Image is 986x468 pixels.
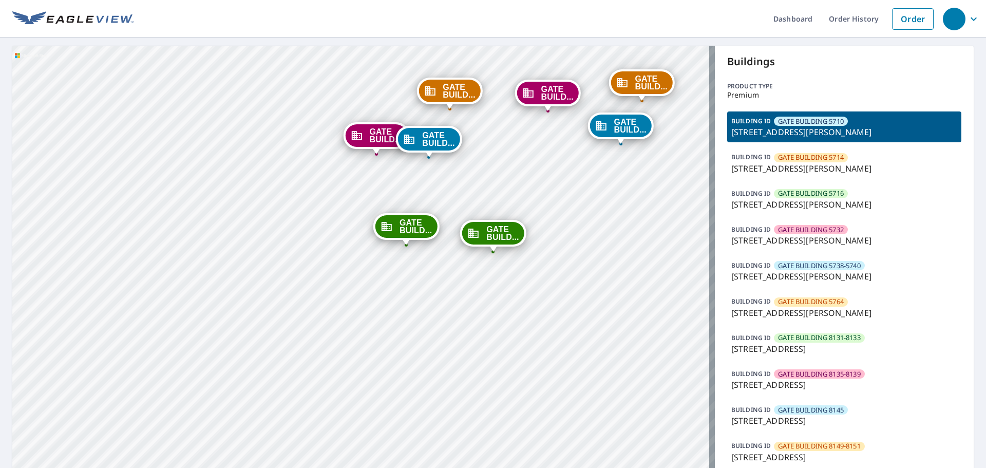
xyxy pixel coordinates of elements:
[486,226,519,241] span: GATE BUILD...
[778,261,860,271] span: GATE BUILDING 5738-5740
[400,219,432,234] span: GATE BUILD...
[778,441,860,451] span: GATE BUILDING 8149-8151
[731,234,957,247] p: [STREET_ADDRESS][PERSON_NAME]
[778,297,844,307] span: GATE BUILDING 5764
[778,153,844,162] span: GATE BUILDING 5714
[12,11,134,27] img: EV Logo
[731,117,771,125] p: BUILDING ID
[373,213,439,245] div: Dropped pin, building GATE BUILDING 8131-8133, Commercial property, 8135 Southwestern Blvd Dallas...
[731,333,771,342] p: BUILDING ID
[588,113,654,144] div: Dropped pin, building GATE BUILDING 8165-8167, Commercial property, 8219 Southwestern Blvd Dallas...
[731,261,771,270] p: BUILDING ID
[731,379,957,391] p: [STREET_ADDRESS]
[731,126,957,138] p: [STREET_ADDRESS][PERSON_NAME]
[731,297,771,306] p: BUILDING ID
[422,132,454,147] span: GATE BUILD...
[515,80,581,111] div: Dropped pin, building GATE BUILDING 8159-8161, Commercial property, 8135 Southwestern Blvd Dallas...
[731,307,957,319] p: [STREET_ADDRESS][PERSON_NAME]
[731,343,957,355] p: [STREET_ADDRESS]
[609,69,675,101] div: Dropped pin, building GATE BUILDING 8171-8173, Commercial property, 8219 Southwestern Blvd Dallas...
[778,333,860,343] span: GATE BUILDING 8131-8133
[731,451,957,463] p: [STREET_ADDRESS]
[727,54,961,69] p: Buildings
[731,153,771,161] p: BUILDING ID
[614,118,647,134] span: GATE BUILD...
[778,225,844,235] span: GATE BUILDING 5732
[731,415,957,427] p: [STREET_ADDRESS]
[731,405,771,414] p: BUILDING ID
[778,189,844,198] span: GATE BUILDING 5716
[778,369,860,379] span: GATE BUILDING 8135-8139
[731,369,771,378] p: BUILDING ID
[635,75,668,90] span: GATE BUILD...
[727,82,961,91] p: Product type
[778,405,844,415] span: GATE BUILDING 8145
[731,270,957,283] p: [STREET_ADDRESS][PERSON_NAME]
[727,91,961,99] p: Premium
[731,189,771,198] p: BUILDING ID
[778,117,844,126] span: GATE BUILDING 5710
[541,85,574,101] span: GATE BUILD...
[343,122,409,154] div: Dropped pin, building GATE BUILDING 8135-8139, Commercial property, 8137 Southwestern Blvd Dallas...
[460,220,526,252] div: Dropped pin, building GATE BUILDING 8153, Commercial property, 8133 Southwestern Blvd Dallas, TX ...
[731,198,957,211] p: [STREET_ADDRESS][PERSON_NAME]
[443,83,475,99] span: GATE BUILD...
[396,126,462,158] div: Dropped pin, building GATE BUILDING 8145, Commercial property, 8131 Southwestern Blvd Dallas, TX ...
[369,128,402,143] span: GATE BUILD...
[731,225,771,234] p: BUILDING ID
[731,162,957,175] p: [STREET_ADDRESS][PERSON_NAME]
[731,441,771,450] p: BUILDING ID
[892,8,934,30] a: Order
[416,78,482,109] div: Dropped pin, building GATE BUILDING 8149-8151, Commercial property, 8131 Southwestern Blvd Dallas...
